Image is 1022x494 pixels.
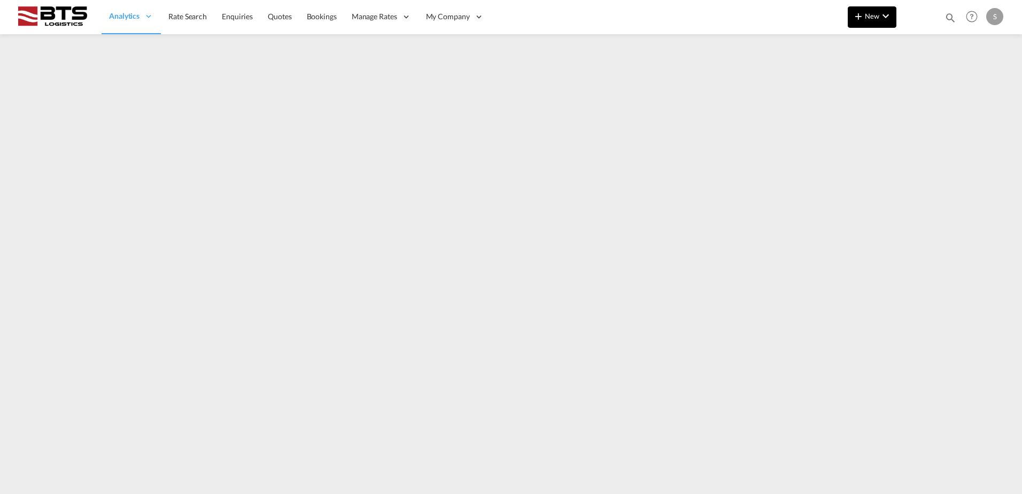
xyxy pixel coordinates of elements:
div: icon-magnify [944,12,956,28]
span: Rate Search [168,12,207,21]
span: Enquiries [222,12,253,21]
div: Help [963,7,986,27]
span: Bookings [307,12,337,21]
span: My Company [426,11,470,22]
img: cdcc71d0be7811ed9adfbf939d2aa0e8.png [16,5,88,29]
span: Help [963,7,981,26]
span: Manage Rates [352,11,397,22]
span: Analytics [109,11,140,21]
span: Quotes [268,12,291,21]
div: S [986,8,1003,25]
md-icon: icon-chevron-down [879,10,892,22]
md-icon: icon-plus 400-fg [852,10,865,22]
md-icon: icon-magnify [944,12,956,24]
button: icon-plus 400-fgNewicon-chevron-down [848,6,896,28]
span: New [852,12,892,20]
